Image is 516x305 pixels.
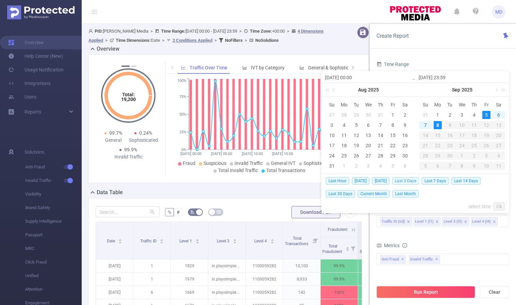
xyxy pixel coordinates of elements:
[399,110,411,120] td: August 2, 2025
[97,45,119,53] h2: Overview
[456,100,468,110] th: Wed
[374,120,387,130] td: August 7, 2025
[350,140,362,151] td: August 19, 2025
[458,111,466,119] div: 3
[456,121,468,129] div: 10
[493,121,505,129] div: 13
[121,97,136,102] tspan: 19,200
[387,102,399,108] span: Fr
[170,65,174,69] i: icon: left
[432,140,444,151] td: September 22, 2025
[374,130,387,140] td: August 14, 2025
[271,160,295,166] span: General IVT
[456,141,468,150] div: 24
[362,110,375,120] td: July 30, 2025
[498,83,506,97] a: Next year (Control + right)
[160,38,166,43] span: >
[401,141,409,150] div: 23
[326,140,338,151] td: August 17, 2025
[350,120,362,130] td: August 5, 2025
[470,111,478,119] div: 4
[376,62,409,67] span: Time Range
[376,121,385,129] div: 7
[419,141,432,150] div: 21
[495,111,503,119] div: 6
[421,111,430,119] div: 31
[364,131,372,139] div: 13
[401,255,404,264] span: ✕
[444,100,456,110] th: Tue
[419,120,432,130] td: September 7, 2025
[387,161,399,171] td: September 5, 2025
[109,130,122,136] span: 99.7%
[250,29,272,34] b: Time Zone:
[444,102,456,108] span: Tu
[25,201,82,215] span: Brand Safety
[464,220,467,224] i: icon: close
[338,102,350,108] span: Mo
[179,130,186,134] tspan: 25%
[338,130,350,140] td: August 11, 2025
[242,65,247,70] i: icon: bar-chart
[161,29,186,34] b: Time Range:
[241,152,262,156] tspan: [DATE] 10:00
[468,141,480,150] div: 25
[25,174,82,187] span: Invalid Traffic
[399,102,411,108] span: Sa
[468,200,491,213] a: select time
[493,161,505,171] td: October 11, 2025
[480,102,493,108] span: Fr
[401,162,409,170] div: 6
[8,63,64,77] a: Usage Notification
[389,141,397,150] div: 22
[480,151,493,161] td: October 3, 2025
[255,38,279,43] b: No Solutions
[456,152,468,160] div: 1
[434,121,442,129] div: 8
[148,29,155,34] span: >
[326,130,338,140] td: August 10, 2025
[374,110,387,120] td: July 31, 2025
[332,83,338,97] a: Previous month (PageUp)
[328,162,336,170] div: 31
[387,100,399,110] th: Fri
[387,151,399,161] td: August 29, 2025
[419,162,432,170] div: 5
[432,141,444,150] div: 22
[25,242,82,255] span: MRC
[181,65,186,70] i: icon: line-chart
[25,215,82,228] span: Supply Intelligence
[419,151,432,161] td: September 28, 2025
[326,120,338,130] td: August 3, 2025
[374,161,387,171] td: September 4, 2025
[472,217,491,226] div: Level 4 (l4)
[444,217,462,226] div: Level 3 (l3)
[326,161,338,171] td: August 31, 2025
[376,111,385,119] div: 31
[468,120,480,130] td: September 11, 2025
[124,147,137,152] span: 99.9%
[493,151,505,161] td: October 4, 2025
[338,110,350,120] td: July 28, 2025
[444,140,456,151] td: September 23, 2025
[419,100,432,110] th: Sun
[432,162,444,170] div: 6
[401,152,409,160] div: 30
[308,65,393,70] span: General & Sophisticated IVT by Category
[444,141,456,150] div: 23
[116,38,151,43] b: Time Dimensions :
[374,100,387,110] th: Thu
[8,36,44,49] a: Overview
[468,100,480,110] th: Thu
[362,161,375,171] td: September 3, 2025
[376,286,475,298] button: Run Report
[25,109,41,115] span: Reports
[225,38,243,43] b: No Filters
[468,140,480,151] td: September 25, 2025
[122,92,135,97] tspan: Total:
[350,151,362,161] td: August 26, 2025
[25,255,82,269] span: Click Fraud
[468,130,480,140] td: September 18, 2025
[399,161,411,171] td: September 6, 2025
[399,151,411,161] td: August 30, 2025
